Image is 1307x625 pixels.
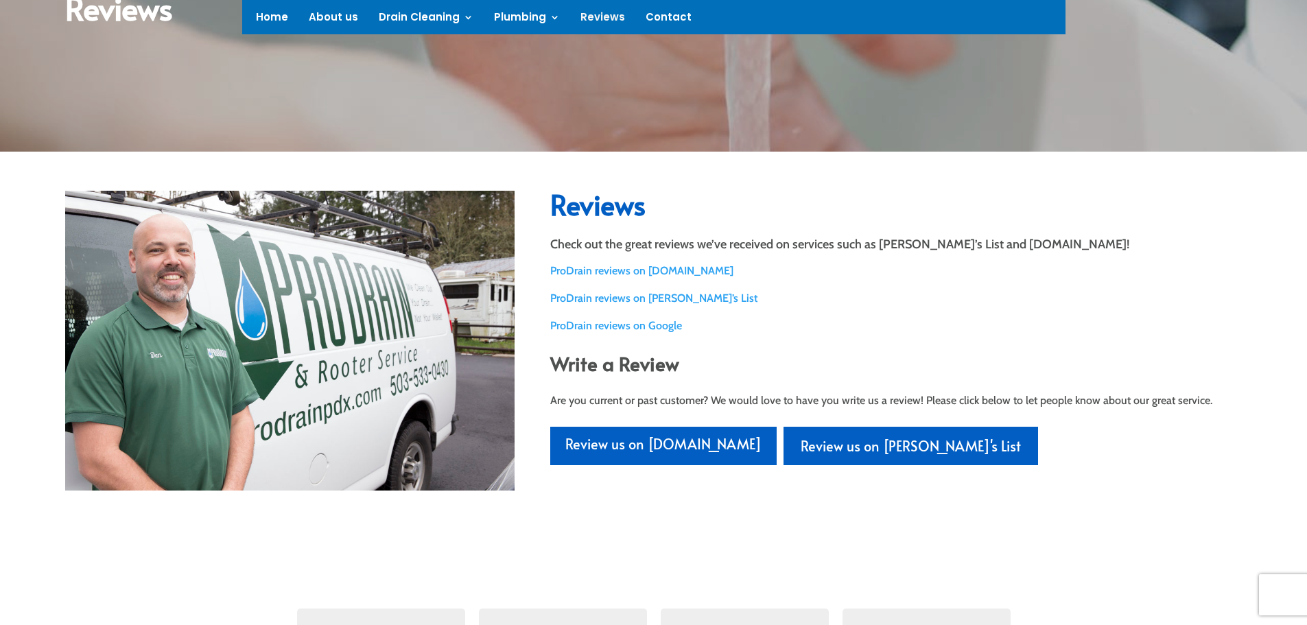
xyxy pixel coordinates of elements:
[784,427,1038,465] a: Review us on [PERSON_NAME]'s List
[550,352,1242,382] h2: Write a Review
[646,12,692,27] a: Contact
[550,392,1242,409] p: Are you current or past customer? We would love to have you write us a review! Please click below...
[550,319,682,332] a: ProDrain reviews on Google
[379,12,473,27] a: Drain Cleaning
[309,12,358,27] a: About us
[550,292,757,305] a: ProDrain reviews on [PERSON_NAME]’s List
[550,264,733,277] a: ProDrain reviews on [DOMAIN_NAME]
[256,12,288,27] a: Home
[65,191,515,491] img: _MG_4155_1
[494,12,560,27] a: Plumbing
[550,236,1242,252] p: Check out the great reviews we’ve received on services such as [PERSON_NAME]’s List and [DOMAIN_N...
[550,427,777,465] a: Review us on [DOMAIN_NAME]
[580,12,625,27] a: Reviews
[550,191,1242,225] h2: Reviews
